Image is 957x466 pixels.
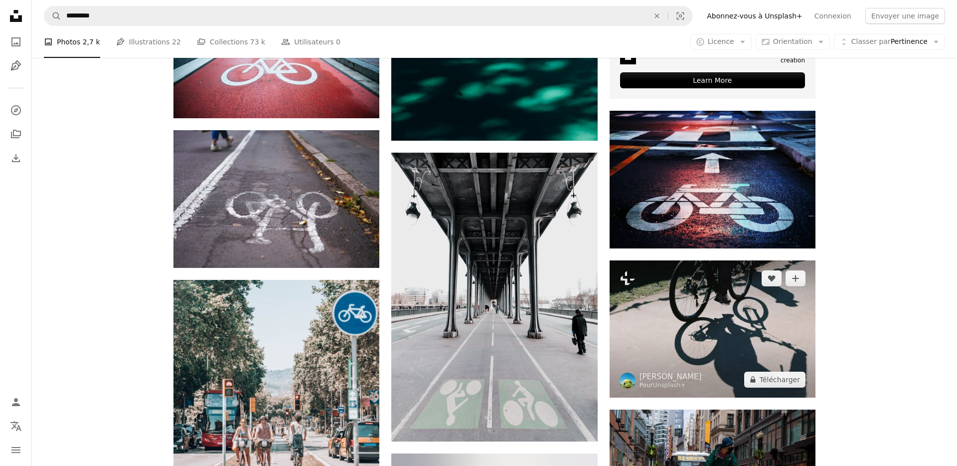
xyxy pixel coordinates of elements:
[851,37,928,47] span: Pertinence
[786,270,805,286] button: Ajouter à la collection
[773,37,812,45] span: Orientation
[6,100,26,120] a: Explorer
[639,372,702,382] a: [PERSON_NAME]
[281,26,340,58] a: Utilisateurs 0
[6,148,26,168] a: Historique de téléchargement
[639,382,702,390] div: Pour
[620,72,805,88] div: Learn More
[620,373,636,389] img: Accéder au profil de Nick Page
[762,270,782,286] button: J’aime
[173,404,379,413] a: cyclistes descendant la rue
[610,111,815,248] img: piste cyclable
[610,260,815,398] img: Un homme sur un trottoir à vélo
[172,36,181,47] span: 22
[744,372,805,388] button: Télécharger
[44,6,693,26] form: Rechercher des visuels sur tout le site
[336,36,340,47] span: 0
[44,6,61,25] button: Rechercher sur Unsplash
[391,292,597,301] a: personne marchant le long d’une piste cyclable
[865,8,945,24] button: Envoyer une image
[6,416,26,436] button: Langue
[808,8,857,24] a: Connexion
[646,6,668,25] button: Effacer
[610,324,815,333] a: Un homme sur un trottoir à vélo
[851,37,891,45] span: Classer par
[6,440,26,460] button: Menu
[6,56,26,76] a: Illustrations
[690,34,752,50] button: Licence
[610,175,815,184] a: piste cyclable
[197,26,265,58] a: Collections 73 k
[250,36,265,47] span: 73 k
[708,37,734,45] span: Licence
[6,124,26,144] a: Collections
[668,6,692,25] button: Recherche de visuels
[173,194,379,203] a: personne en jeans bleus marchant sur la voie piétonne pendant la journée
[701,8,808,24] a: Abonnez-vous à Unsplash+
[756,34,830,50] button: Orientation
[653,382,686,389] a: Unsplash+
[6,32,26,52] a: Photos
[391,153,597,442] img: personne marchant le long d’une piste cyclable
[6,6,26,28] a: Accueil — Unsplash
[116,26,181,58] a: Illustrations 22
[173,130,379,268] img: personne en jeans bleus marchant sur la voie piétonne pendant la journée
[6,392,26,412] a: Connexion / S’inscrire
[834,34,945,50] button: Classer parPertinence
